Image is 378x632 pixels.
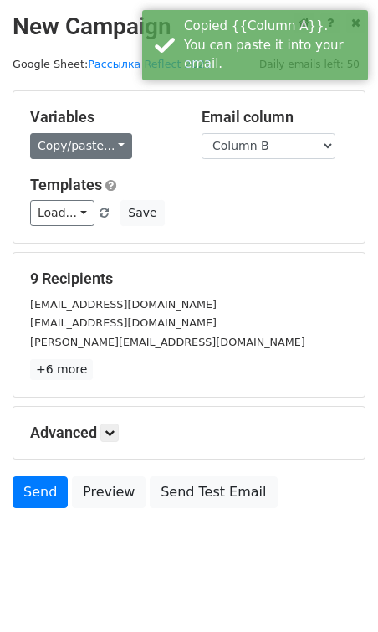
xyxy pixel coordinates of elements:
[13,58,212,70] small: Google Sheet:
[30,359,93,380] a: +6 more
[150,476,277,508] a: Send Test Email
[184,17,361,74] div: Copied {{Column A}}. You can paste it into your email.
[120,200,164,226] button: Save
[13,13,365,41] h2: New Campaign
[30,200,94,226] a: Load...
[30,108,176,126] h5: Variables
[88,58,212,70] a: Рассылка Reflect 2025
[30,424,348,442] h5: Advanced
[294,552,378,632] iframe: Chat Widget
[202,108,348,126] h5: Email column
[13,476,68,508] a: Send
[30,176,102,193] a: Templates
[30,316,217,329] small: [EMAIL_ADDRESS][DOMAIN_NAME]
[30,270,348,288] h5: 9 Recipients
[30,133,132,159] a: Copy/paste...
[30,298,217,311] small: [EMAIL_ADDRESS][DOMAIN_NAME]
[72,476,146,508] a: Preview
[30,336,305,348] small: [PERSON_NAME][EMAIL_ADDRESS][DOMAIN_NAME]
